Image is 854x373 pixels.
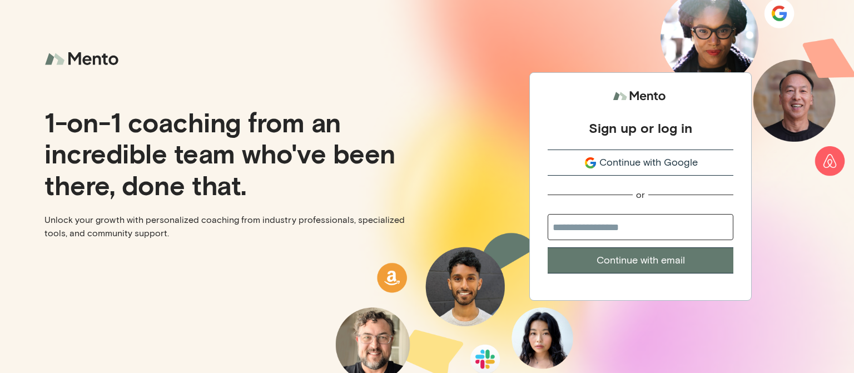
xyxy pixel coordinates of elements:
[44,213,418,240] p: Unlock your growth with personalized coaching from industry professionals, specialized tools, and...
[613,86,668,107] img: logo.svg
[44,106,418,200] p: 1-on-1 coaching from an incredible team who've been there, done that.
[636,189,645,201] div: or
[548,150,733,176] button: Continue with Google
[589,120,692,136] div: Sign up or log in
[599,155,698,170] span: Continue with Google
[548,247,733,273] button: Continue with email
[44,44,122,74] img: logo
